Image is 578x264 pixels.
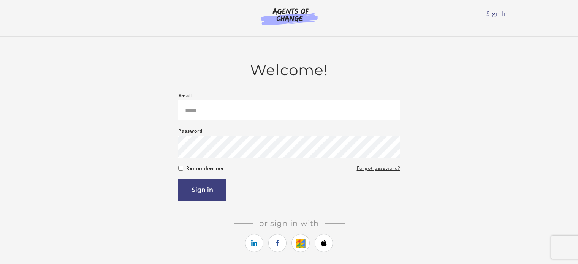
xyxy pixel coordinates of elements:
a: https://courses.thinkific.com/users/auth/apple?ss%5Breferral%5D=&ss%5Buser_return_to%5D=&ss%5Bvis... [315,234,333,252]
label: Password [178,126,203,136]
a: Forgot password? [357,164,400,173]
button: Sign in [178,179,226,201]
a: https://courses.thinkific.com/users/auth/facebook?ss%5Breferral%5D=&ss%5Buser_return_to%5D=&ss%5B... [268,234,287,252]
label: Email [178,91,193,100]
img: Agents of Change Logo [253,8,326,25]
a: Sign In [486,9,508,18]
span: Or sign in with [253,219,325,228]
label: Remember me [186,164,224,173]
h2: Welcome! [178,61,400,79]
a: https://courses.thinkific.com/users/auth/google?ss%5Breferral%5D=&ss%5Buser_return_to%5D=&ss%5Bvi... [291,234,310,252]
a: https://courses.thinkific.com/users/auth/linkedin?ss%5Breferral%5D=&ss%5Buser_return_to%5D=&ss%5B... [245,234,263,252]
